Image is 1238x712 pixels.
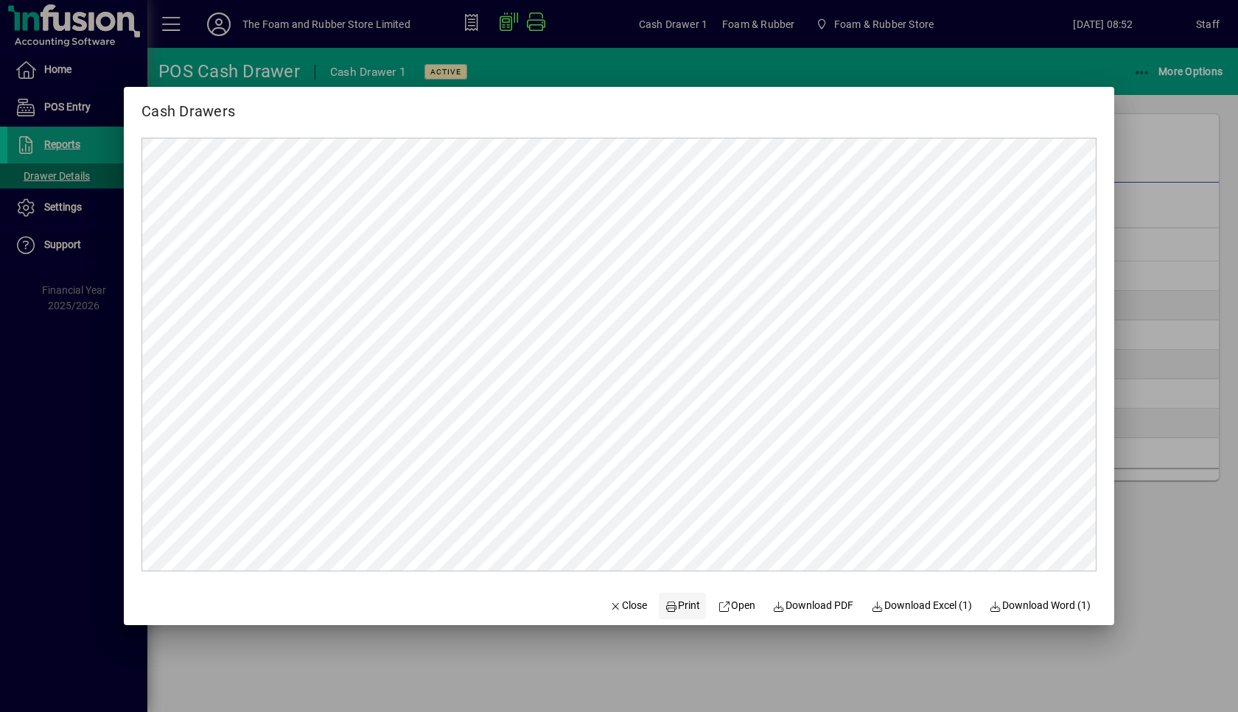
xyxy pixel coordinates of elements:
[604,593,654,619] button: Close
[984,593,1097,619] button: Download Word (1)
[665,598,700,613] span: Print
[712,593,761,619] a: Open
[659,593,706,619] button: Print
[990,598,1091,613] span: Download Word (1)
[773,598,854,613] span: Download PDF
[767,593,860,619] a: Download PDF
[609,598,648,613] span: Close
[865,593,978,619] button: Download Excel (1)
[718,598,755,613] span: Open
[124,87,253,123] h2: Cash Drawers
[871,598,972,613] span: Download Excel (1)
